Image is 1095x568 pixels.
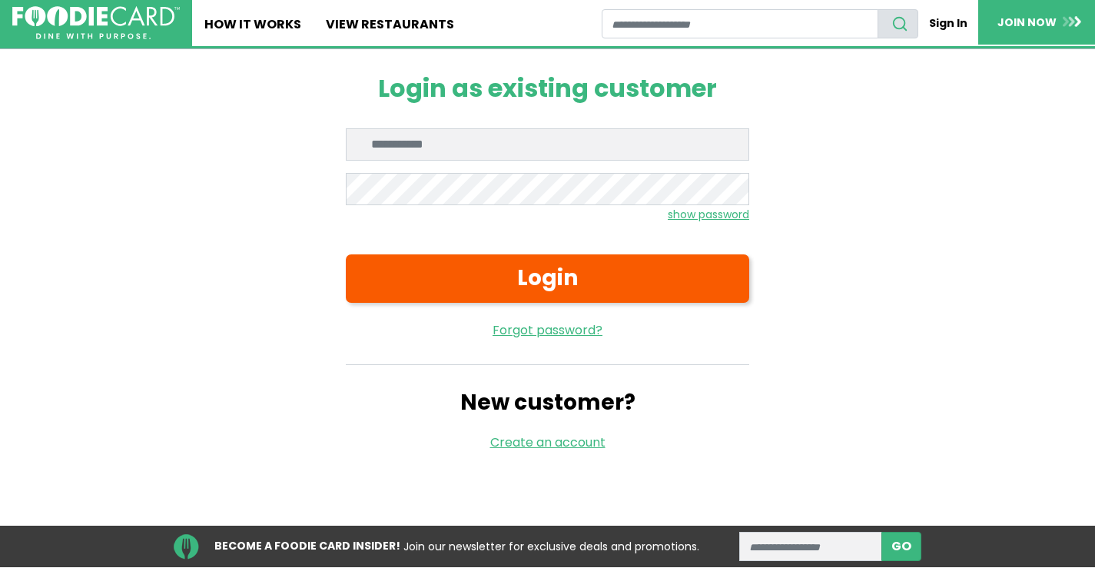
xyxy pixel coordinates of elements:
span: Join our newsletter for exclusive deals and promotions. [403,539,699,554]
input: enter email address [739,532,882,561]
button: Login [346,254,749,303]
small: show password [668,207,749,222]
h2: New customer? [346,390,749,416]
button: subscribe [881,532,921,561]
a: Forgot password? [346,321,749,340]
button: search [878,9,918,38]
a: Create an account [490,433,606,451]
input: restaurant search [602,9,878,38]
strong: BECOME A FOODIE CARD INSIDER! [214,538,400,553]
a: Sign In [918,9,978,38]
h1: Login as existing customer [346,74,749,103]
img: FoodieCard; Eat, Drink, Save, Donate [12,6,180,40]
